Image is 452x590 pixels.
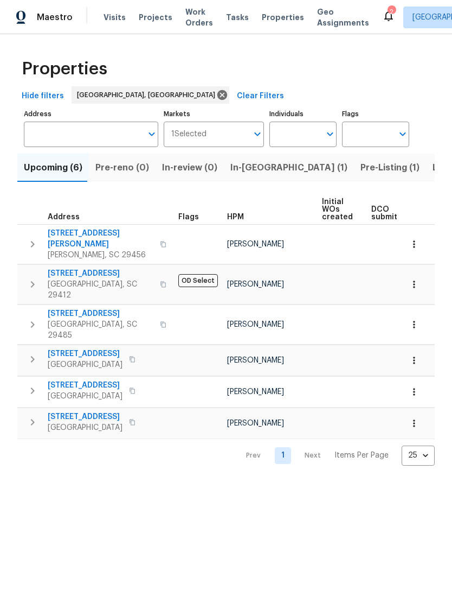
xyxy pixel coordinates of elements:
[395,126,410,142] button: Open
[185,7,213,28] span: Work Orders
[48,380,122,391] span: [STREET_ADDRESS]
[164,111,264,117] label: Markets
[24,111,158,117] label: Address
[144,126,159,142] button: Open
[233,86,288,106] button: Clear Filters
[178,213,199,221] span: Flags
[342,111,409,117] label: Flags
[334,450,389,461] p: Items Per Page
[227,213,244,221] span: HPM
[48,422,122,433] span: [GEOGRAPHIC_DATA]
[236,446,435,466] nav: Pagination Navigation
[48,213,80,221] span: Address
[269,111,337,117] label: Individuals
[72,86,229,104] div: [GEOGRAPHIC_DATA], [GEOGRAPHIC_DATA]
[48,411,122,422] span: [STREET_ADDRESS]
[402,441,435,470] div: 25
[48,319,153,341] span: [GEOGRAPHIC_DATA], SC 29485
[262,12,304,23] span: Properties
[227,281,284,288] span: [PERSON_NAME]
[77,90,219,100] span: [GEOGRAPHIC_DATA], [GEOGRAPHIC_DATA]
[227,321,284,328] span: [PERSON_NAME]
[22,90,64,103] span: Hide filters
[250,126,265,142] button: Open
[388,7,395,17] div: 2
[317,7,369,28] span: Geo Assignments
[226,14,249,21] span: Tasks
[237,90,284,103] span: Clear Filters
[171,130,206,139] span: 1 Selected
[48,359,122,370] span: [GEOGRAPHIC_DATA]
[227,240,284,248] span: [PERSON_NAME]
[162,160,217,175] span: In-review (0)
[48,228,153,250] span: [STREET_ADDRESS][PERSON_NAME]
[139,12,172,23] span: Projects
[227,420,284,427] span: [PERSON_NAME]
[275,447,291,464] a: Goto page 1
[37,12,73,23] span: Maestro
[48,348,122,359] span: [STREET_ADDRESS]
[322,126,338,142] button: Open
[227,357,284,364] span: [PERSON_NAME]
[104,12,126,23] span: Visits
[17,86,68,106] button: Hide filters
[322,198,353,221] span: Initial WOs created
[360,160,419,175] span: Pre-Listing (1)
[95,160,149,175] span: Pre-reno (0)
[48,279,153,301] span: [GEOGRAPHIC_DATA], SC 29412
[22,64,107,74] span: Properties
[230,160,347,175] span: In-[GEOGRAPHIC_DATA] (1)
[48,250,153,261] span: [PERSON_NAME], SC 29456
[178,274,218,287] span: OD Select
[24,160,82,175] span: Upcoming (6)
[48,391,122,402] span: [GEOGRAPHIC_DATA]
[227,388,284,396] span: [PERSON_NAME]
[48,268,153,279] span: [STREET_ADDRESS]
[48,308,153,319] span: [STREET_ADDRESS]
[371,206,410,221] span: DCO submitted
